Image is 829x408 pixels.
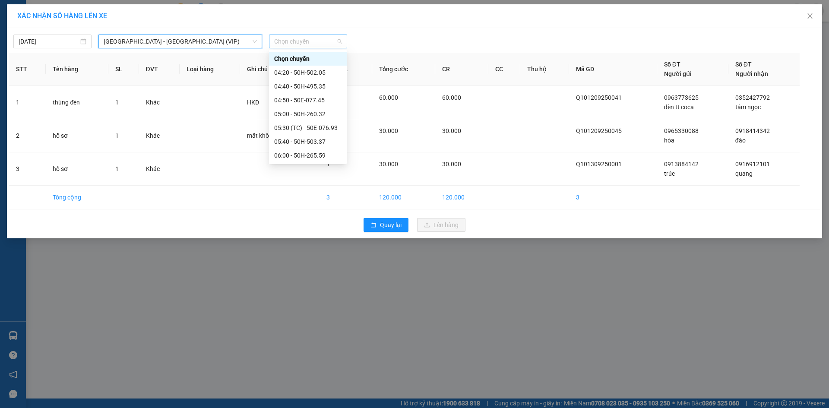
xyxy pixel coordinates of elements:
[274,151,342,160] div: 06:00 - 50H-265.59
[576,127,622,134] span: Q101209250045
[520,53,569,86] th: Thu hộ
[139,119,180,152] td: Khác
[664,127,699,134] span: 0965330088
[735,61,752,68] span: Số ĐT
[9,86,46,119] td: 1
[46,152,108,186] td: hồ sơ
[735,127,770,134] span: 0918414342
[269,52,347,66] div: Chọn chuyến
[798,4,822,28] button: Close
[115,165,119,172] span: 1
[576,94,622,101] span: Q101209250041
[104,35,257,48] span: Sài Gòn - Tây Ninh (VIP)
[379,127,398,134] span: 30.000
[19,37,79,46] input: 13/09/2025
[442,127,461,134] span: 30.000
[735,170,753,177] span: quang
[735,104,761,111] span: tâm ngọc
[664,104,694,111] span: đèn tt coca
[274,137,342,146] div: 05:40 - 50H-503.37
[435,186,489,209] td: 120.000
[139,86,180,119] td: Khác
[247,99,259,106] span: HKD
[240,53,320,86] th: Ghi chú
[735,137,746,144] span: đào
[576,161,622,168] span: Q101309250001
[247,132,287,139] span: mất không đền
[569,186,657,209] td: 3
[320,186,372,209] td: 3
[17,12,107,20] span: XÁC NHẬN SỐ HÀNG LÊN XE
[115,99,119,106] span: 1
[664,94,699,101] span: 0963773625
[108,53,139,86] th: SL
[46,86,108,119] td: thùng đèn
[442,94,461,101] span: 60.000
[274,109,342,119] div: 05:00 - 50H-260.32
[274,68,342,77] div: 04:20 - 50H-502.05
[664,137,674,144] span: hòa
[664,170,675,177] span: trúc
[274,95,342,105] div: 04:50 - 50E-077.45
[664,61,680,68] span: Số ĐT
[372,186,435,209] td: 120.000
[435,53,489,86] th: CR
[664,70,692,77] span: Người gửi
[46,119,108,152] td: hồ sơ
[417,218,465,232] button: uploadLên hàng
[664,161,699,168] span: 0913884142
[46,53,108,86] th: Tên hàng
[807,13,813,19] span: close
[274,82,342,91] div: 04:40 - 50H-495.35
[326,161,330,168] span: 1
[115,132,119,139] span: 1
[9,119,46,152] td: 2
[180,53,240,86] th: Loại hàng
[735,161,770,168] span: 0916912101
[442,161,461,168] span: 30.000
[9,53,46,86] th: STT
[372,53,435,86] th: Tổng cước
[364,218,408,232] button: rollbackQuay lại
[46,186,108,209] td: Tổng cộng
[379,94,398,101] span: 60.000
[274,35,342,48] span: Chọn chuyến
[370,222,377,229] span: rollback
[274,123,342,133] div: 05:30 (TC) - 50E-076.93
[274,54,342,63] div: Chọn chuyến
[488,53,520,86] th: CC
[139,53,180,86] th: ĐVT
[379,161,398,168] span: 30.000
[735,94,770,101] span: 0352427792
[139,152,180,186] td: Khác
[735,70,768,77] span: Người nhận
[9,152,46,186] td: 3
[380,220,402,230] span: Quay lại
[252,39,257,44] span: down
[569,53,657,86] th: Mã GD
